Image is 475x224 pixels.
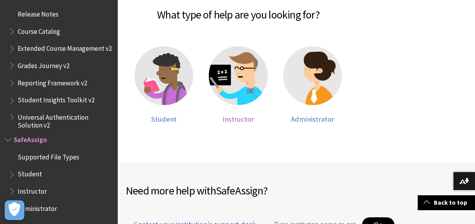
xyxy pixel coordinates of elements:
[5,133,113,215] nav: Book outline for Blackboard SafeAssign
[216,183,263,198] span: SafeAssign
[18,76,87,87] span: Reporting Framework v2
[209,46,267,105] img: Instructor help
[418,195,475,210] a: Back to top
[135,46,193,123] a: Student help Student
[209,46,267,123] a: Instructor help Instructor
[5,200,24,220] button: Open Preferences
[14,133,47,144] span: SafeAssign
[283,46,342,123] a: Administrator help Administrator
[223,115,254,124] span: Instructor
[126,182,467,199] h2: Need more help with ?
[18,185,47,195] span: Instructor
[18,59,69,70] span: Grades Journey v2
[18,7,58,18] span: Release Notes
[18,25,60,35] span: Course Catalog
[18,111,112,129] span: Universal Authentication Solution v2
[291,115,334,124] span: Administrator
[18,202,57,213] span: Administrator
[283,46,342,105] img: Administrator help
[18,94,95,104] span: Student Insights Toolkit v2
[151,115,177,124] span: Student
[18,42,112,53] span: Extended Course Management v2
[135,46,193,105] img: Student help
[18,150,79,161] span: Supported File Types
[18,168,42,178] span: Student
